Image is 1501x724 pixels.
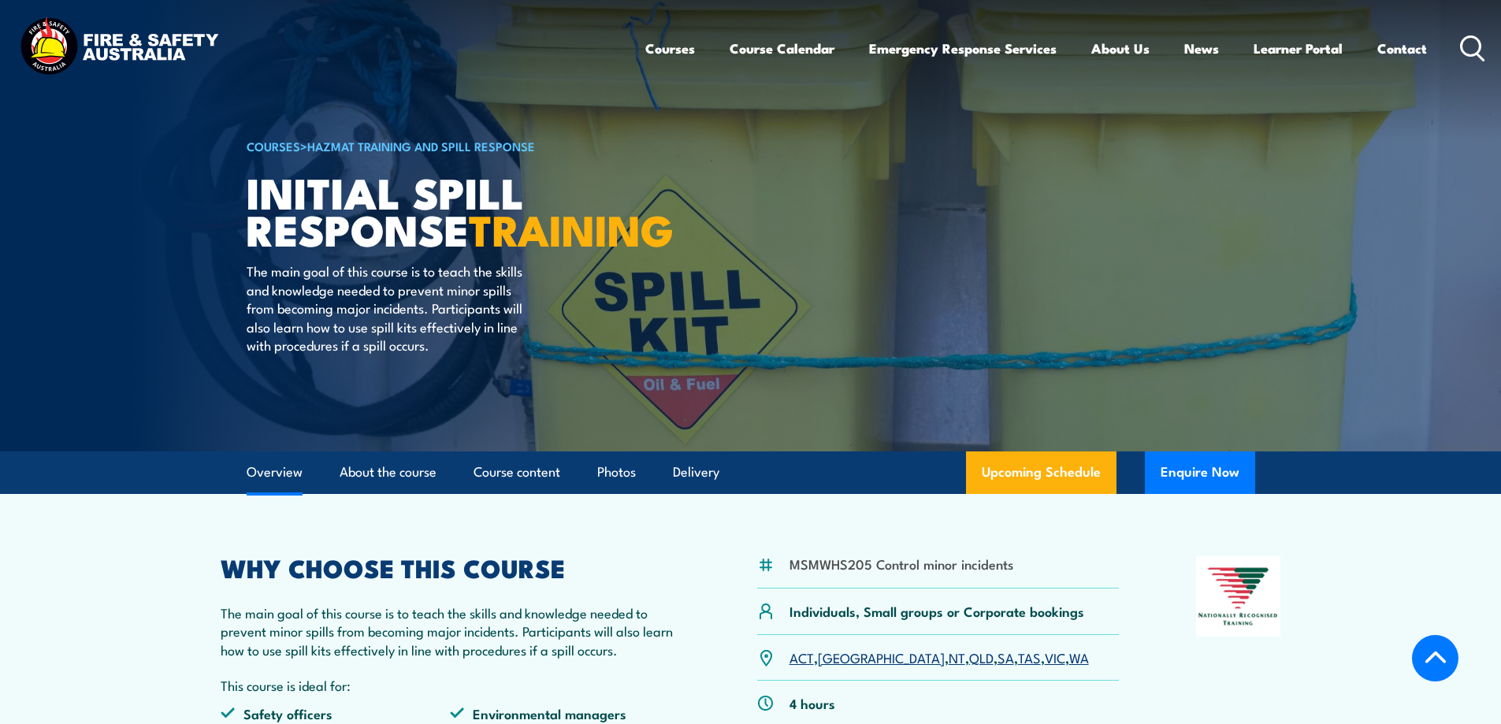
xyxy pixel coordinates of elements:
a: Delivery [673,451,719,493]
li: Safety officers [221,704,451,722]
button: Enquire Now [1145,451,1255,494]
p: Individuals, Small groups or Corporate bookings [790,602,1084,620]
a: QLD [969,648,994,666]
p: This course is ideal for: [221,676,681,694]
a: SA [998,648,1014,666]
a: COURSES [247,137,300,154]
a: WA [1069,648,1089,666]
img: Nationally Recognised Training logo. [1196,556,1281,637]
a: News [1184,28,1219,69]
a: ACT [790,648,814,666]
a: Contact [1377,28,1427,69]
p: The main goal of this course is to teach the skills and knowledge needed to prevent minor spills ... [221,603,681,659]
li: Environmental managers [450,704,680,722]
h2: WHY CHOOSE THIS COURSE [221,556,681,578]
a: Learner Portal [1254,28,1343,69]
a: About the course [340,451,437,493]
a: Course Calendar [730,28,834,69]
a: Upcoming Schedule [966,451,1116,494]
a: Emergency Response Services [869,28,1057,69]
h1: Initial Spill Response [247,173,636,247]
a: About Us [1091,28,1150,69]
a: TAS [1018,648,1041,666]
p: , , , , , , , [790,648,1089,666]
p: The main goal of this course is to teach the skills and knowledge needed to prevent minor spills ... [247,262,534,354]
strong: TRAINING [469,195,674,261]
a: VIC [1045,648,1065,666]
a: Courses [645,28,695,69]
a: HAZMAT Training and Spill Response [307,137,535,154]
a: [GEOGRAPHIC_DATA] [818,648,945,666]
a: Course content [474,451,560,493]
p: 4 hours [790,694,835,712]
a: NT [949,648,965,666]
h6: > [247,136,636,155]
a: Overview [247,451,303,493]
a: Photos [597,451,636,493]
li: MSMWHS205 Control minor incidents [790,555,1013,573]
